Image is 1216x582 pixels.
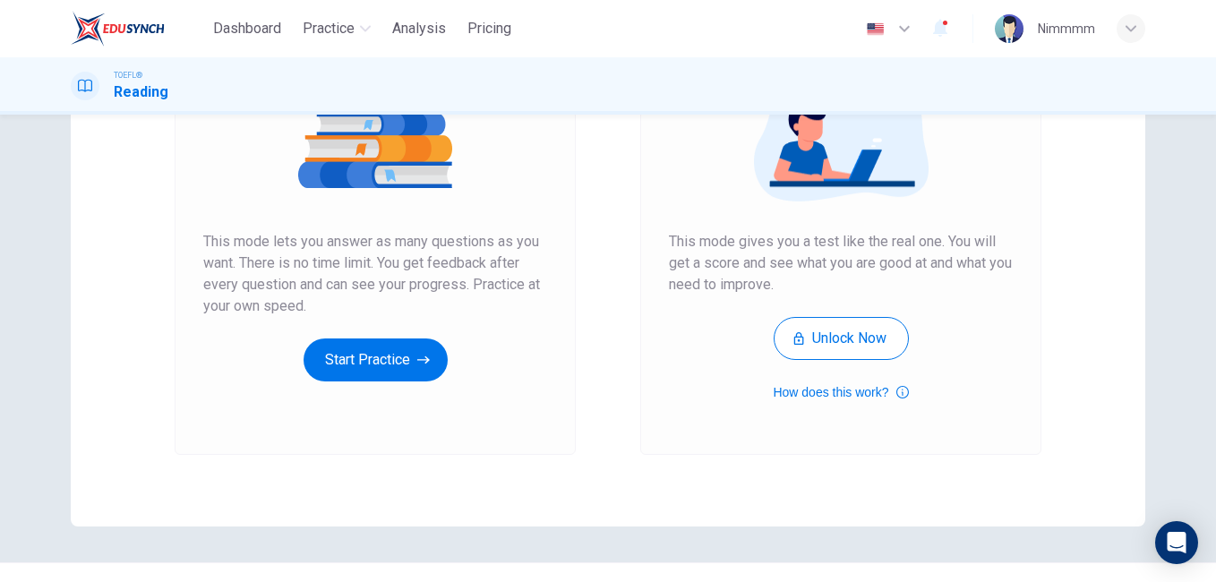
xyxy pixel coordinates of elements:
[71,11,206,47] a: EduSynch logo
[995,14,1023,43] img: Profile picture
[669,231,1013,295] span: This mode gives you a test like the real one. You will get a score and see what you are good at a...
[773,381,908,403] button: How does this work?
[392,18,446,39] span: Analysis
[304,338,448,381] button: Start Practice
[213,18,281,39] span: Dashboard
[1038,18,1095,39] div: Nimmmm
[774,317,909,360] button: Unlock Now
[467,18,511,39] span: Pricing
[71,11,165,47] img: EduSynch logo
[1155,521,1198,564] div: Open Intercom Messenger
[206,13,288,45] button: Dashboard
[114,81,168,103] h1: Reading
[114,69,142,81] span: TOEFL®
[295,13,378,45] button: Practice
[303,18,355,39] span: Practice
[203,231,547,317] span: This mode lets you answer as many questions as you want. There is no time limit. You get feedback...
[385,13,453,45] button: Analysis
[460,13,518,45] button: Pricing
[864,22,886,36] img: en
